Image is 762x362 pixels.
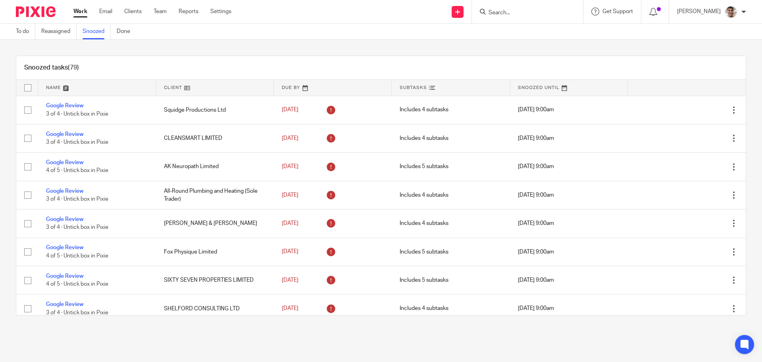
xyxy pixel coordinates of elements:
[400,277,448,283] span: Includes 5 subtasks
[156,209,274,238] td: [PERSON_NAME] & [PERSON_NAME]
[518,277,554,283] span: [DATE] 9:00am
[156,181,274,209] td: All-Round Plumbing and Heating (Sole Trader)
[24,64,79,72] h1: Snoozed tasks
[725,6,737,18] img: PXL_20240409_141816916.jpg
[518,107,554,113] span: [DATE] 9:00am
[46,310,108,316] span: 3 of 4 · Untick box in Pixie
[282,107,298,113] span: [DATE]
[400,164,448,170] span: Includes 5 subtasks
[68,64,79,71] span: (79)
[602,9,633,14] span: Get Support
[400,85,427,90] span: Subtasks
[677,8,721,15] p: [PERSON_NAME]
[156,266,274,294] td: SIXTY SEVEN PROPERTIES LIMITED
[400,192,448,198] span: Includes 4 subtasks
[518,192,554,198] span: [DATE] 9:00am
[46,168,108,174] span: 4 of 5 · Untick box in Pixie
[179,8,198,15] a: Reports
[46,139,108,145] span: 3 of 4 · Untick box in Pixie
[400,306,448,312] span: Includes 4 subtasks
[46,103,83,108] a: Google Review
[282,249,298,255] span: [DATE]
[282,192,298,198] span: [DATE]
[156,238,274,266] td: Fox Physique Limited
[46,302,83,307] a: Google Review
[518,136,554,141] span: [DATE] 9:00am
[282,277,298,283] span: [DATE]
[46,245,83,250] a: Google Review
[46,281,108,287] span: 4 of 5 · Untick box in Pixie
[400,221,448,226] span: Includes 4 subtasks
[400,249,448,255] span: Includes 5 subtasks
[400,107,448,113] span: Includes 4 subtasks
[488,10,559,17] input: Search
[282,306,298,311] span: [DATE]
[46,217,83,222] a: Google Review
[46,111,108,117] span: 3 of 4 · Untick box in Pixie
[16,24,35,39] a: To do
[46,188,83,194] a: Google Review
[46,253,108,259] span: 4 of 5 · Untick box in Pixie
[518,164,554,170] span: [DATE] 9:00am
[156,153,274,181] td: AK Neuropath Limited
[282,136,298,141] span: [DATE]
[124,8,142,15] a: Clients
[46,132,83,137] a: Google Review
[518,306,554,312] span: [DATE] 9:00am
[400,136,448,141] span: Includes 4 subtasks
[46,273,83,279] a: Google Review
[73,8,87,15] a: Work
[83,24,111,39] a: Snoozed
[518,221,554,226] span: [DATE] 9:00am
[156,124,274,152] td: CLEANSMART LIMITED
[16,6,56,17] img: Pixie
[282,221,298,226] span: [DATE]
[41,24,77,39] a: Reassigned
[99,8,112,15] a: Email
[518,249,554,255] span: [DATE] 9:00am
[46,196,108,202] span: 3 of 4 · Untick box in Pixie
[156,294,274,323] td: SHELFORD CONSULTING LTD
[210,8,231,15] a: Settings
[154,8,167,15] a: Team
[282,164,298,169] span: [DATE]
[117,24,136,39] a: Done
[46,225,108,230] span: 3 of 4 · Untick box in Pixie
[156,96,274,124] td: Squidge Productions Ltd
[46,160,83,165] a: Google Review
